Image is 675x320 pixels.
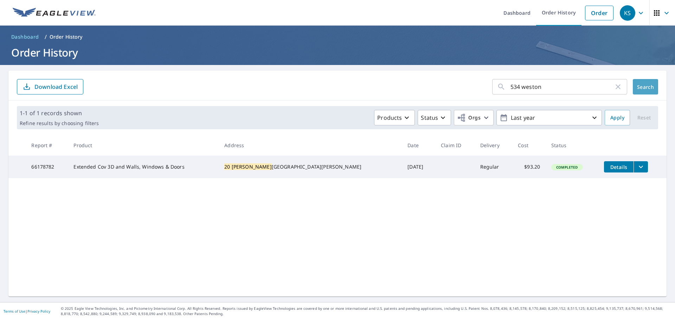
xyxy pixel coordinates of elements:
img: EV Logo [13,8,96,18]
button: filesDropdownBtn-66178782 [634,161,648,172]
td: [DATE] [402,156,435,178]
span: Dashboard [11,33,39,40]
mark: 20 [PERSON_NAME] [224,163,271,170]
button: Last year [496,110,602,125]
p: © 2025 Eagle View Technologies, Inc. and Pictometry International Corp. All Rights Reserved. Repo... [61,306,671,316]
th: Status [546,135,598,156]
button: detailsBtn-66178782 [604,161,634,172]
th: Claim ID [435,135,474,156]
button: Status [418,110,451,125]
input: Address, Report #, Claim ID, etc. [510,77,614,97]
p: Refine results by choosing filters [20,120,99,126]
td: $93.20 [512,156,546,178]
span: Search [638,84,652,90]
th: Product [68,135,219,156]
button: Download Excel [17,79,83,94]
p: Download Excel [34,83,78,91]
td: Regular [475,156,513,178]
th: Delivery [475,135,513,156]
th: Date [402,135,435,156]
a: Dashboard [8,31,42,43]
button: Search [633,79,658,94]
a: Terms of Use [4,309,25,314]
a: Order [585,6,613,20]
th: Address [219,135,402,156]
div: KS [620,5,635,21]
p: | [4,309,50,313]
p: Products [377,113,402,122]
span: Details [608,164,629,170]
nav: breadcrumb [8,31,667,43]
th: Report # [26,135,68,156]
li: / [45,33,47,41]
td: Extended Cov 3D and Walls, Windows & Doors [68,156,219,178]
button: Orgs [454,110,494,125]
p: Status [421,113,438,122]
th: Cost [512,135,546,156]
span: Apply [610,113,624,122]
a: Privacy Policy [27,309,50,314]
button: Products [374,110,415,125]
span: Orgs [457,113,481,122]
span: Completed [552,165,582,170]
td: 66178782 [26,156,68,178]
p: Last year [508,112,590,124]
button: Apply [605,110,630,125]
p: 1-1 of 1 records shown [20,109,99,117]
h1: Order History [8,45,667,60]
div: [GEOGRAPHIC_DATA][PERSON_NAME] [224,163,396,170]
p: Order History [50,33,83,40]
